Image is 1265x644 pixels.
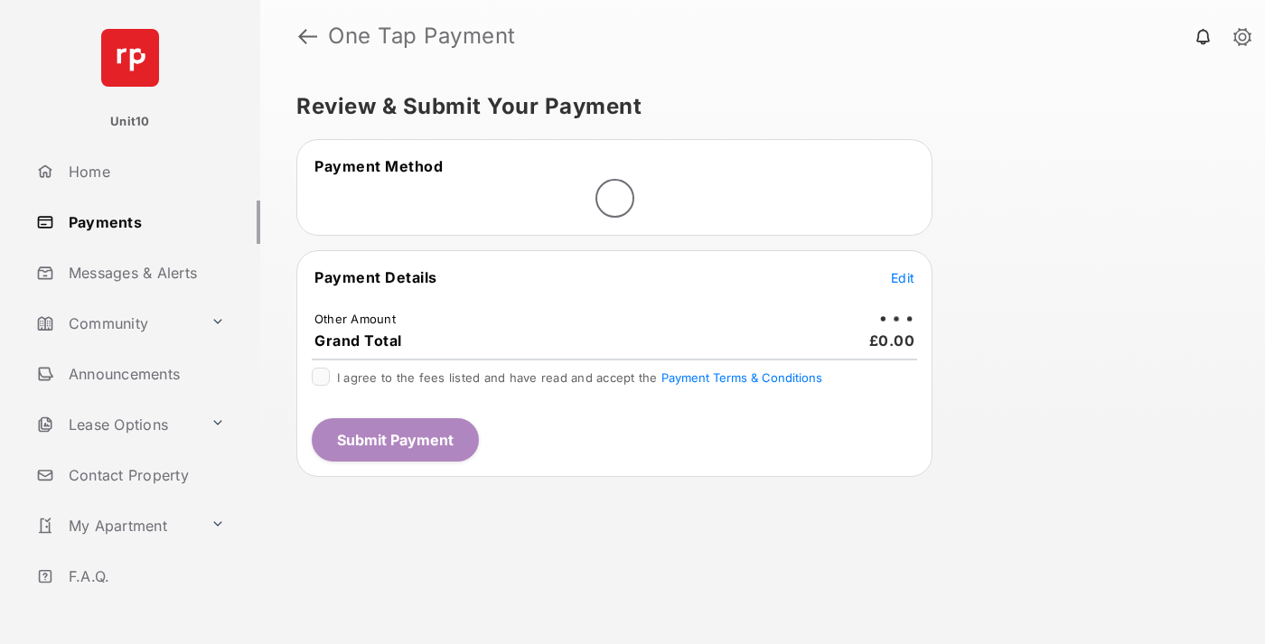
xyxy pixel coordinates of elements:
[314,268,437,286] span: Payment Details
[29,201,260,244] a: Payments
[101,29,159,87] img: svg+xml;base64,PHN2ZyB4bWxucz0iaHR0cDovL3d3dy53My5vcmcvMjAwMC9zdmciIHdpZHRoPSI2NCIgaGVpZ2h0PSI2NC...
[110,113,150,131] p: Unit10
[29,251,260,294] a: Messages & Alerts
[891,270,914,285] span: Edit
[314,331,402,350] span: Grand Total
[314,157,443,175] span: Payment Method
[29,150,260,193] a: Home
[296,96,1214,117] h5: Review & Submit Your Payment
[29,403,203,446] a: Lease Options
[314,311,397,327] td: Other Amount
[312,418,479,462] button: Submit Payment
[328,25,516,47] strong: One Tap Payment
[29,555,260,598] a: F.A.Q.
[869,331,915,350] span: £0.00
[29,302,203,345] a: Community
[337,370,822,385] span: I agree to the fees listed and have read and accept the
[29,504,203,547] a: My Apartment
[661,370,822,385] button: I agree to the fees listed and have read and accept the
[29,352,260,396] a: Announcements
[29,453,260,497] a: Contact Property
[891,268,914,286] button: Edit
